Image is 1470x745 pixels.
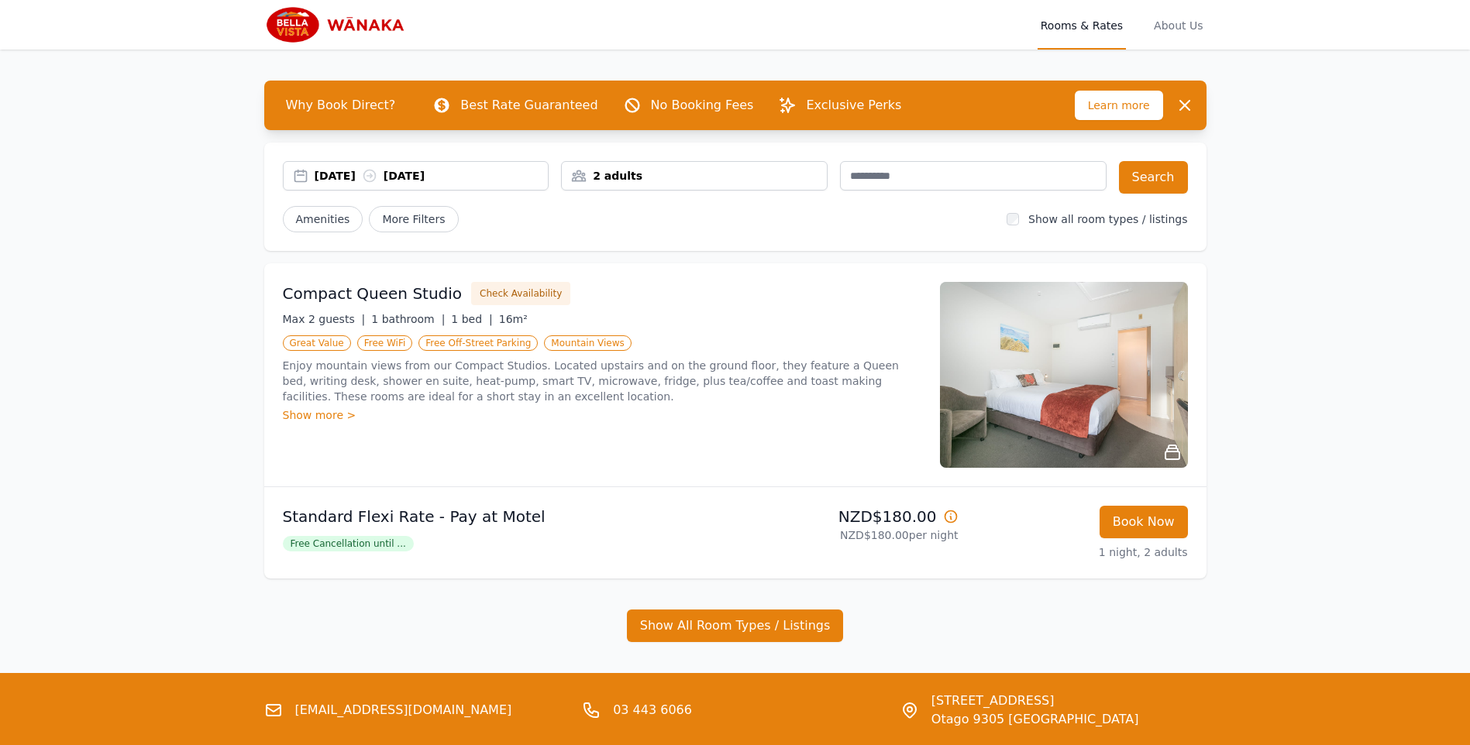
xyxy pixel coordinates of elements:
span: Free WiFi [357,335,413,351]
span: Great Value [283,335,351,351]
p: NZD$180.00 [742,506,959,527]
button: Book Now [1100,506,1188,538]
button: Check Availability [471,282,570,305]
p: No Booking Fees [651,96,754,115]
span: Free Cancellation until ... [283,536,414,551]
span: More Filters [369,206,458,232]
span: Learn more [1075,91,1163,120]
p: Exclusive Perks [806,96,901,115]
p: Standard Flexi Rate - Pay at Motel [283,506,729,527]
div: [DATE] [DATE] [315,168,549,184]
p: Best Rate Guaranteed [460,96,597,115]
span: [STREET_ADDRESS] [931,692,1139,710]
a: 03 443 6066 [613,701,692,719]
p: 1 night, 2 adults [971,544,1188,560]
a: [EMAIL_ADDRESS][DOMAIN_NAME] [295,701,512,719]
button: Show All Room Types / Listings [627,609,844,642]
h3: Compact Queen Studio [283,283,463,304]
span: Otago 9305 [GEOGRAPHIC_DATA] [931,710,1139,729]
span: Why Book Direct? [274,90,408,121]
span: 16m² [499,313,528,325]
span: Mountain Views [544,335,631,351]
p: NZD$180.00 per night [742,527,959,543]
button: Search [1119,161,1188,194]
div: 2 adults [562,168,827,184]
label: Show all room types / listings [1028,213,1187,225]
div: Show more > [283,407,921,423]
span: Free Off-Street Parking [418,335,538,351]
span: 1 bathroom | [371,313,445,325]
span: 1 bed | [451,313,492,325]
span: Max 2 guests | [283,313,366,325]
p: Enjoy mountain views from our Compact Studios. Located upstairs and on the ground floor, they fea... [283,358,921,404]
button: Amenities [283,206,363,232]
img: Bella Vista Wanaka [264,6,414,43]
